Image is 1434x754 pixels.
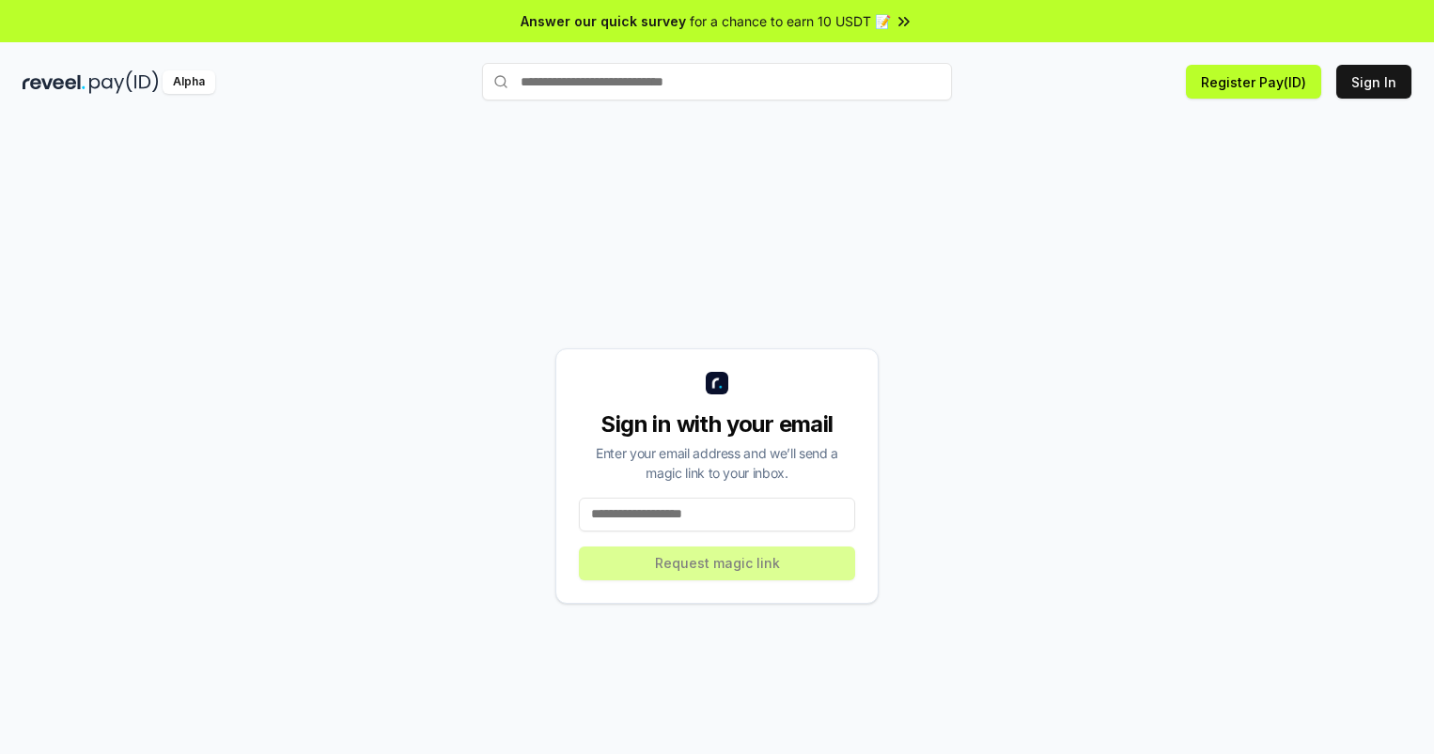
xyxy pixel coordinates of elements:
button: Register Pay(ID) [1186,65,1321,99]
div: Sign in with your email [579,409,855,439]
img: logo_small [706,372,728,394]
span: for a chance to earn 10 USDT 📝 [690,11,891,31]
img: reveel_dark [23,70,86,94]
span: Answer our quick survey [521,11,686,31]
img: pay_id [89,70,159,94]
div: Alpha [163,70,215,94]
button: Sign In [1336,65,1411,99]
div: Enter your email address and we’ll send a magic link to your inbox. [579,443,855,483]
